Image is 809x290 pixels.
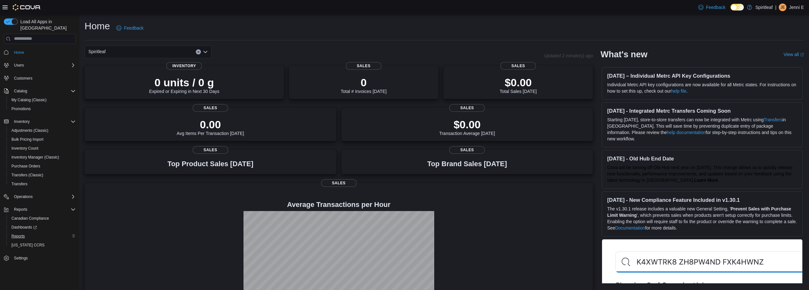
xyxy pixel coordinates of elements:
[9,241,47,249] a: [US_STATE] CCRS
[9,136,46,143] a: Bulk Pricing Import
[9,153,62,161] a: Inventory Manager (Classic)
[9,105,76,113] span: Promotions
[439,118,495,136] div: Transaction Average [DATE]
[449,146,485,154] span: Sales
[1,87,78,95] button: Catalog
[6,126,78,135] button: Adjustments (Classic)
[149,76,219,89] p: 0 units / 0 g
[6,223,78,232] a: Dashboards
[6,241,78,250] button: [US_STATE] CCRS
[4,45,76,279] nav: Complex example
[149,76,219,94] div: Expired or Expiring in Next 30 Days
[9,96,76,104] span: My Catalog (Classic)
[789,4,804,11] p: Jenni E
[11,87,30,95] button: Catalog
[755,4,772,11] p: Spiritleaf
[6,162,78,171] button: Purchase Orders
[1,48,78,57] button: Home
[667,130,706,135] a: help documentation
[11,173,43,178] span: Transfers (Classic)
[779,4,786,11] div: Jenni E
[1,117,78,126] button: Inventory
[9,145,41,152] a: Inventory Count
[11,74,76,82] span: Customers
[607,197,797,203] h3: [DATE] - New Compliance Feature Included in v1.30.1
[11,254,76,262] span: Settings
[6,171,78,180] button: Transfers (Classic)
[114,22,146,34] a: Feedback
[11,193,35,201] button: Operations
[615,225,645,230] a: Documentation
[11,155,59,160] span: Inventory Manager (Classic)
[11,128,48,133] span: Adjustments (Classic)
[500,76,537,94] div: Total Sales [DATE]
[9,215,51,222] a: Canadian Compliance
[696,1,728,14] a: Feedback
[11,254,30,262] a: Settings
[124,25,143,31] span: Feedback
[6,153,78,162] button: Inventory Manager (Classic)
[168,160,253,168] h3: Top Product Sales [DATE]
[6,214,78,223] button: Canadian Compliance
[14,194,33,199] span: Operations
[14,63,24,68] span: Users
[18,18,76,31] span: Load All Apps in [GEOGRAPHIC_DATA]
[775,4,777,11] p: |
[607,81,797,94] p: Individual Metrc API key configurations are now available for all Metrc states. For instructions ...
[607,206,797,231] p: The v1.30.1 release includes a valuable new General Setting, ' ', which prevents sales when produ...
[500,76,537,89] p: $0.00
[6,232,78,241] button: Reports
[607,117,797,142] p: Starting [DATE], store-to-store transfers can now be integrated with Metrc using in [GEOGRAPHIC_D...
[14,256,28,261] span: Settings
[9,162,76,170] span: Purchase Orders
[346,62,381,70] span: Sales
[193,146,228,154] span: Sales
[11,216,49,221] span: Canadian Compliance
[9,232,76,240] span: Reports
[11,97,47,103] span: My Catalog (Classic)
[341,76,387,89] p: 0
[6,144,78,153] button: Inventory Count
[11,225,37,230] span: Dashboards
[11,118,32,125] button: Inventory
[11,206,30,213] button: Reports
[730,4,744,11] input: Dark Mode
[730,11,731,11] span: Dark Mode
[9,171,46,179] a: Transfers (Classic)
[321,179,357,187] span: Sales
[14,119,30,124] span: Inventory
[9,127,51,134] a: Adjustments (Classic)
[600,49,647,60] h2: What's new
[784,52,804,57] a: View allExternal link
[500,62,536,70] span: Sales
[11,193,76,201] span: Operations
[11,48,76,56] span: Home
[607,155,797,162] h3: [DATE] - Old Hub End Date
[9,105,33,113] a: Promotions
[11,106,31,111] span: Promotions
[9,127,76,134] span: Adjustments (Classic)
[449,104,485,112] span: Sales
[9,171,76,179] span: Transfers (Classic)
[14,50,24,55] span: Home
[9,232,27,240] a: Reports
[9,241,76,249] span: Washington CCRS
[11,118,76,125] span: Inventory
[1,192,78,201] button: Operations
[9,215,76,222] span: Canadian Compliance
[193,104,228,112] span: Sales
[11,61,76,69] span: Users
[13,4,41,11] img: Cova
[671,88,686,94] a: help file
[196,49,201,54] button: Clear input
[9,223,76,231] span: Dashboards
[14,88,27,94] span: Catalog
[11,164,40,169] span: Purchase Orders
[9,223,39,231] a: Dashboards
[607,73,797,79] h3: [DATE] – Individual Metrc API Key Configurations
[85,20,110,32] h1: Home
[341,76,387,94] div: Total # Invoices [DATE]
[607,206,791,218] strong: Prevent Sales with Purchase Limit Warning
[1,61,78,70] button: Users
[14,207,27,212] span: Reports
